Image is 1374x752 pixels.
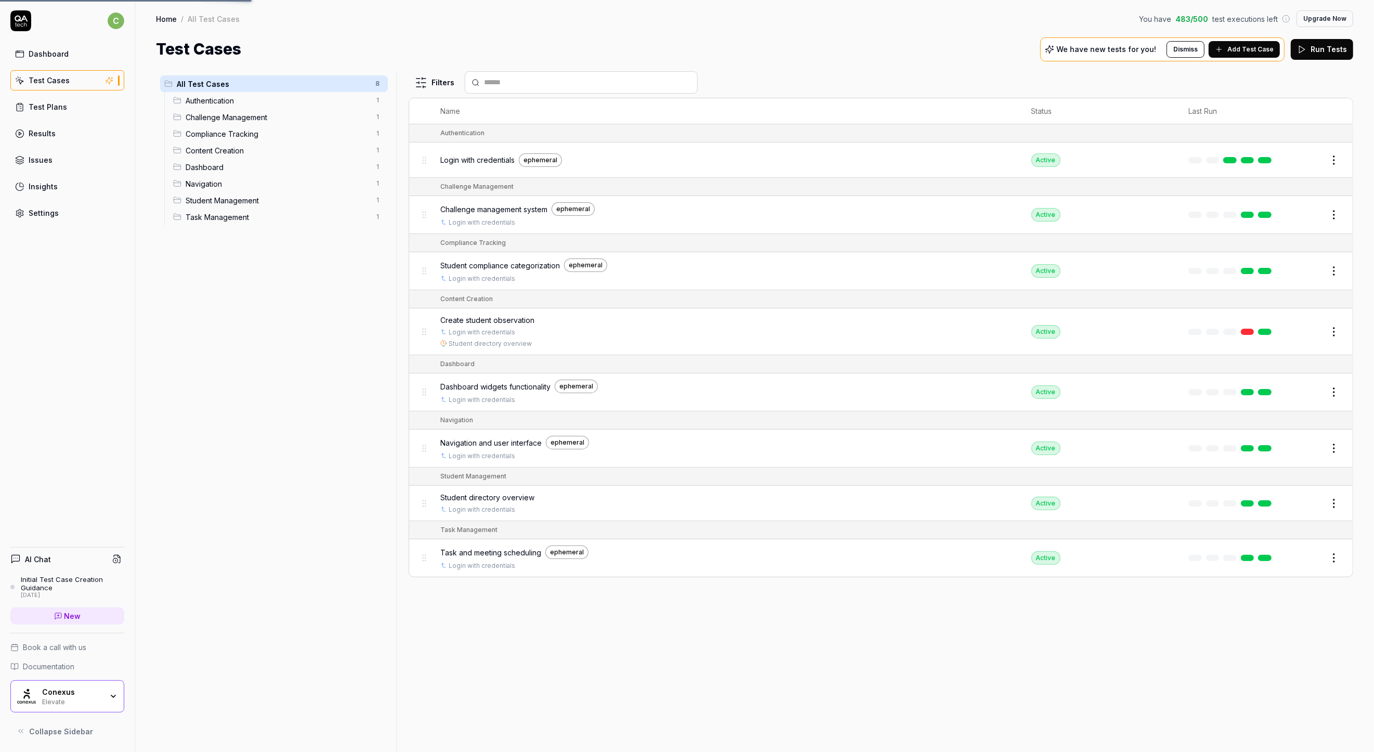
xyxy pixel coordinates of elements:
[29,181,58,192] div: Insights
[10,642,124,653] a: Book a call with us
[545,546,588,559] div: ephemeral
[440,437,542,448] span: Navigation and user interface
[1031,442,1061,455] div: Active
[169,125,388,142] div: Drag to reorderCompliance Tracking1
[440,359,475,369] div: Dashboard
[186,145,369,156] span: Content Creation
[440,492,534,503] span: Student directory overview
[169,192,388,209] div: Drag to reorderStudent Management1
[186,128,369,139] span: Compliance Tracking
[449,274,515,283] a: Login with credentials
[177,79,369,89] span: All Test Cases
[1227,45,1274,54] span: Add Test Case
[440,182,514,191] div: Challenge Management
[1031,385,1061,399] div: Active
[1167,41,1205,58] button: Dismiss
[1291,39,1353,60] button: Run Tests
[552,202,595,216] div: ephemeral
[1212,14,1278,24] span: test executions left
[64,611,81,621] span: New
[10,721,124,742] button: Collapse Sidebar
[10,123,124,144] a: Results
[10,44,124,64] a: Dashboard
[1031,264,1061,278] div: Active
[10,70,124,90] a: Test Cases
[449,328,515,337] a: Login with credentials
[42,697,102,705] div: Elevate
[1021,98,1178,124] th: Status
[1175,14,1208,24] span: 483 / 500
[371,161,384,173] span: 1
[449,561,515,571] a: Login with credentials
[23,661,74,672] span: Documentation
[1031,208,1061,222] div: Active
[169,142,388,159] div: Drag to reorderContent Creation1
[21,575,124,592] div: Initial Test Case Creation Guidance
[449,395,515,405] a: Login with credentials
[555,380,598,393] div: ephemeral
[409,308,1353,355] tr: Create student observationLogin with credentialsStudent directory overviewActive
[17,687,36,706] img: Conexus Logo
[23,642,86,653] span: Book a call with us
[440,472,506,481] div: Student Management
[440,547,541,558] span: Task and meeting scheduling
[449,451,515,461] a: Login with credentials
[409,142,1353,178] tr: Login with credentialsephemeralActive
[10,176,124,197] a: Insights
[409,252,1353,290] tr: Student compliance categorizationephemeralLogin with credentialsActive
[371,144,384,157] span: 1
[169,175,388,192] div: Drag to reorderNavigation1
[186,162,369,173] span: Dashboard
[440,128,485,138] div: Authentication
[10,97,124,117] a: Test Plans
[371,177,384,190] span: 1
[42,688,102,697] div: Conexus
[29,208,59,218] div: Settings
[169,109,388,125] div: Drag to reorderChallenge Management1
[409,196,1353,234] tr: Challenge management systemephemeralLogin with credentialsActive
[440,204,547,215] span: Challenge management system
[29,101,67,112] div: Test Plans
[371,111,384,123] span: 1
[430,98,1021,124] th: Name
[1297,10,1353,27] button: Upgrade Now
[371,77,384,90] span: 8
[1209,41,1280,58] button: Add Test Case
[440,525,498,535] div: Task Management
[1178,98,1286,124] th: Last Run
[440,294,493,304] div: Content Creation
[10,607,124,625] a: New
[440,381,551,392] span: Dashboard widgets functionality
[29,154,53,165] div: Issues
[29,128,56,139] div: Results
[440,315,534,326] span: Create student observation
[1056,46,1156,53] p: We have new tests for you!
[440,416,473,425] div: Navigation
[169,209,388,225] div: Drag to reorderTask Management1
[25,554,51,565] h4: AI Chat
[29,75,70,86] div: Test Cases
[21,592,124,599] div: [DATE]
[371,211,384,223] span: 1
[449,339,532,348] a: Student directory overview
[186,95,369,106] span: Authentication
[409,486,1353,521] tr: Student directory overviewLogin with credentialsActive
[186,178,369,189] span: Navigation
[186,195,369,206] span: Student Management
[156,37,241,61] h1: Test Cases
[519,153,562,167] div: ephemeral
[409,539,1353,577] tr: Task and meeting schedulingephemeralLogin with credentialsActive
[186,212,369,223] span: Task Management
[371,194,384,206] span: 1
[440,238,506,248] div: Compliance Tracking
[10,680,124,712] button: Conexus LogoConexusElevate
[564,258,607,272] div: ephemeral
[156,14,177,24] a: Home
[1031,497,1061,510] div: Active
[409,373,1353,411] tr: Dashboard widgets functionalityephemeralLogin with credentialsActive
[10,150,124,170] a: Issues
[440,260,560,271] span: Student compliance categorization
[29,726,93,737] span: Collapse Sidebar
[169,159,388,175] div: Drag to reorderDashboard1
[186,112,369,123] span: Challenge Management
